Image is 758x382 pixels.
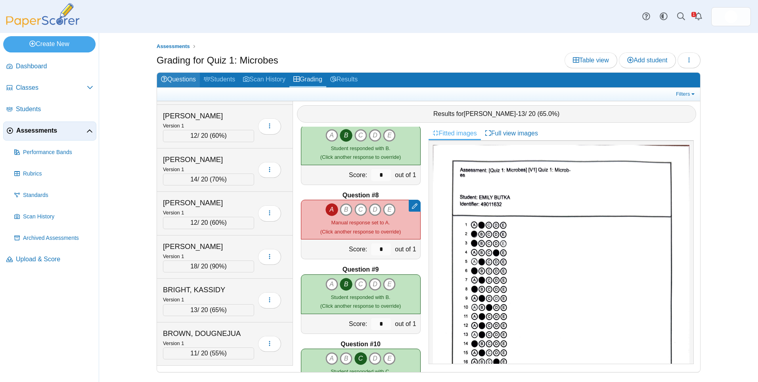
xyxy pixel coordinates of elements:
span: 70% [212,176,224,183]
span: 90% [212,263,224,270]
i: A [325,352,338,365]
i: E [383,203,396,216]
a: Table view [565,52,617,68]
i: B [340,278,352,291]
span: Student responded with B. [331,294,390,300]
div: BROWN, DOUGNEJUA [163,328,242,339]
div: [PERSON_NAME] [163,241,242,252]
span: 18 [190,263,197,270]
span: Micah Willis [725,10,737,23]
div: [PERSON_NAME] [163,198,242,208]
span: Manual response set to A. [331,220,390,226]
a: Questions [157,73,200,87]
span: Archived Assessments [23,234,93,242]
div: Score: [301,239,369,259]
a: Alerts [690,8,707,25]
a: Performance Bands [11,143,96,162]
a: Upload & Score [3,250,96,269]
i: E [383,278,396,291]
span: 11 [190,350,197,357]
img: ps.hreErqNOxSkiDGg1 [725,10,737,23]
div: [PERSON_NAME] [163,111,242,121]
div: out of 1 [393,165,420,185]
i: B [340,203,352,216]
span: Add student [627,57,667,64]
span: Assessments [16,126,86,135]
small: Version 1 [163,297,184,303]
i: C [354,203,367,216]
i: D [369,352,381,365]
i: D [369,278,381,291]
a: Assessments [155,42,192,52]
div: / 20 ( ) [163,130,254,142]
span: 60% [212,219,224,226]
span: 12 [190,132,197,139]
a: Classes [3,79,96,98]
div: / 20 ( ) [163,217,254,229]
a: Archived Assessments [11,229,96,248]
span: 55% [212,350,224,357]
i: C [354,278,367,291]
div: [PERSON_NAME] [163,154,242,165]
i: B [340,352,352,365]
span: 14 [190,176,197,183]
a: Results [326,73,362,87]
div: / 20 ( ) [163,174,254,185]
a: Students [3,100,96,119]
a: Add student [619,52,676,68]
a: Standards [11,186,96,205]
span: Students [16,105,93,114]
i: D [369,129,381,142]
span: 13 [190,307,197,313]
i: C [354,129,367,142]
b: Question #10 [341,340,380,349]
a: PaperScorer [3,22,82,29]
b: Question #8 [343,191,379,200]
div: out of 1 [393,239,420,259]
span: Dashboard [16,62,93,71]
span: Upload & Score [16,255,93,264]
small: Version 1 [163,210,184,216]
span: Classes [16,83,87,92]
span: Student responded with B. [331,145,390,151]
a: Grading [289,73,326,87]
a: ps.hreErqNOxSkiDGg1 [711,7,751,26]
a: Rubrics [11,164,96,183]
div: out of 1 [393,314,420,334]
a: Assessments [3,122,96,141]
span: Assessments [157,43,190,49]
a: Students [200,73,239,87]
small: Version 1 [163,253,184,259]
a: Dashboard [3,57,96,76]
span: Table view [573,57,609,64]
div: / 20 ( ) [163,347,254,359]
span: 13 [518,110,525,117]
a: Scan History [239,73,289,87]
a: Full view images [481,127,542,140]
div: Score: [301,314,369,334]
div: BRIGHT, KASSIDY [163,285,242,295]
small: Version 1 [163,166,184,172]
a: Scan History [11,207,96,226]
i: E [383,352,396,365]
span: Student responded with C. [331,368,390,374]
a: Create New [3,36,96,52]
span: Rubrics [23,170,93,178]
small: Version 1 [163,123,184,129]
span: Scan History [23,213,93,221]
i: A [325,129,338,142]
span: Performance Bands [23,149,93,156]
i: A [325,203,338,216]
div: Results for - / 20 ( ) [297,105,697,123]
i: A [325,278,338,291]
img: PaperScorer [3,3,82,27]
b: Question #9 [343,265,379,274]
span: 65% [212,307,224,313]
i: B [340,129,352,142]
span: 12 [190,219,197,226]
small: (Click another response to override) [320,294,401,309]
h1: Grading for Quiz 1: Microbes [157,54,278,67]
small: Version 1 [163,340,184,346]
span: 65.0% [540,110,557,117]
small: (Click another response to override) [320,145,401,160]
